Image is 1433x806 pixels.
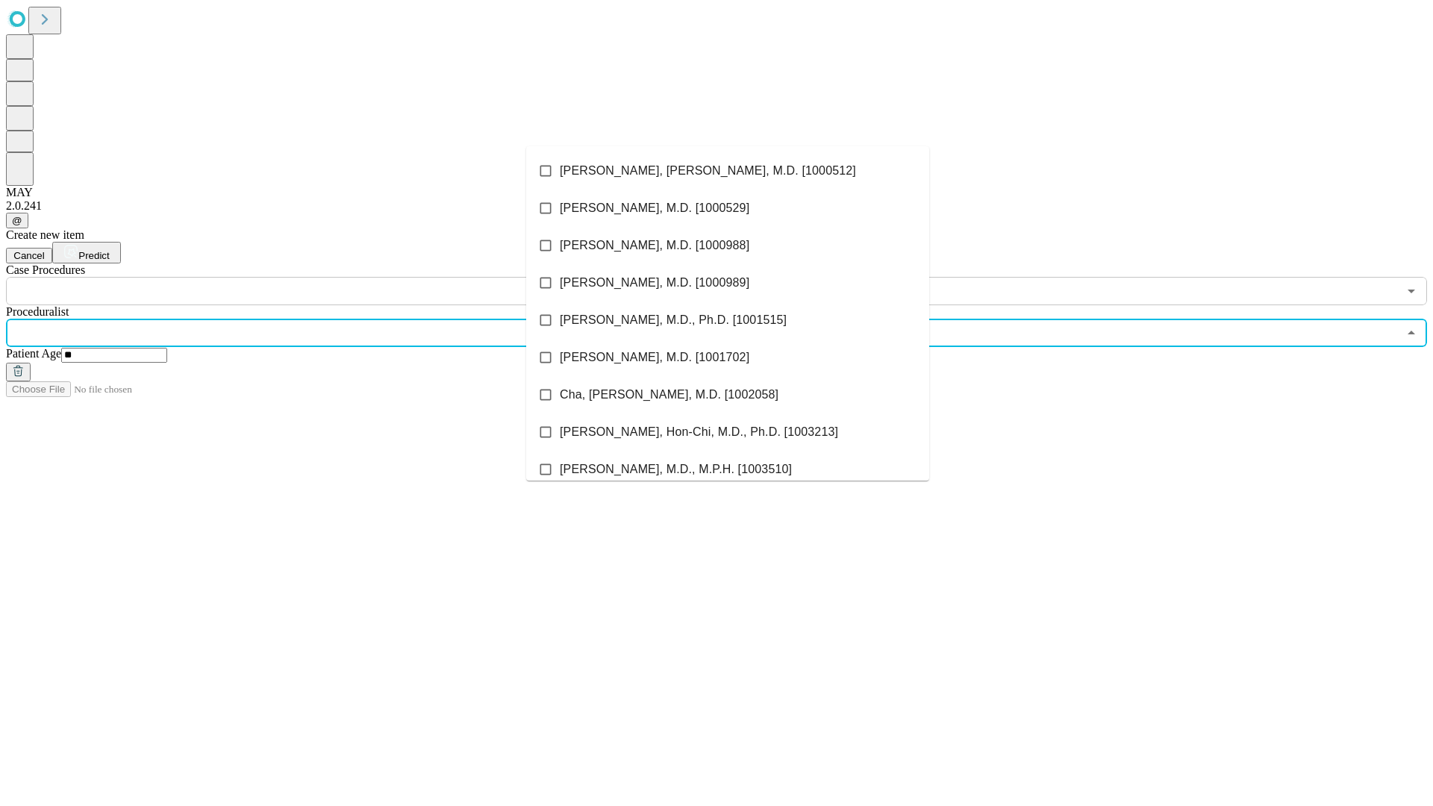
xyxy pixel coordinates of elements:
[78,250,109,261] span: Predict
[6,263,85,276] span: Scheduled Procedure
[560,423,838,441] span: [PERSON_NAME], Hon-Chi, M.D., Ph.D. [1003213]
[6,248,52,263] button: Cancel
[6,186,1427,199] div: MAY
[1401,322,1422,343] button: Close
[6,228,84,241] span: Create new item
[6,199,1427,213] div: 2.0.241
[1401,281,1422,302] button: Open
[560,237,749,254] span: [PERSON_NAME], M.D. [1000988]
[560,349,749,366] span: [PERSON_NAME], M.D. [1001702]
[560,199,749,217] span: [PERSON_NAME], M.D. [1000529]
[6,213,28,228] button: @
[560,460,792,478] span: [PERSON_NAME], M.D., M.P.H. [1003510]
[560,386,778,404] span: Cha, [PERSON_NAME], M.D. [1002058]
[6,305,69,318] span: Proceduralist
[560,311,787,329] span: [PERSON_NAME], M.D., Ph.D. [1001515]
[12,215,22,226] span: @
[52,242,121,263] button: Predict
[560,274,749,292] span: [PERSON_NAME], M.D. [1000989]
[13,250,45,261] span: Cancel
[6,347,61,360] span: Patient Age
[560,162,856,180] span: [PERSON_NAME], [PERSON_NAME], M.D. [1000512]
